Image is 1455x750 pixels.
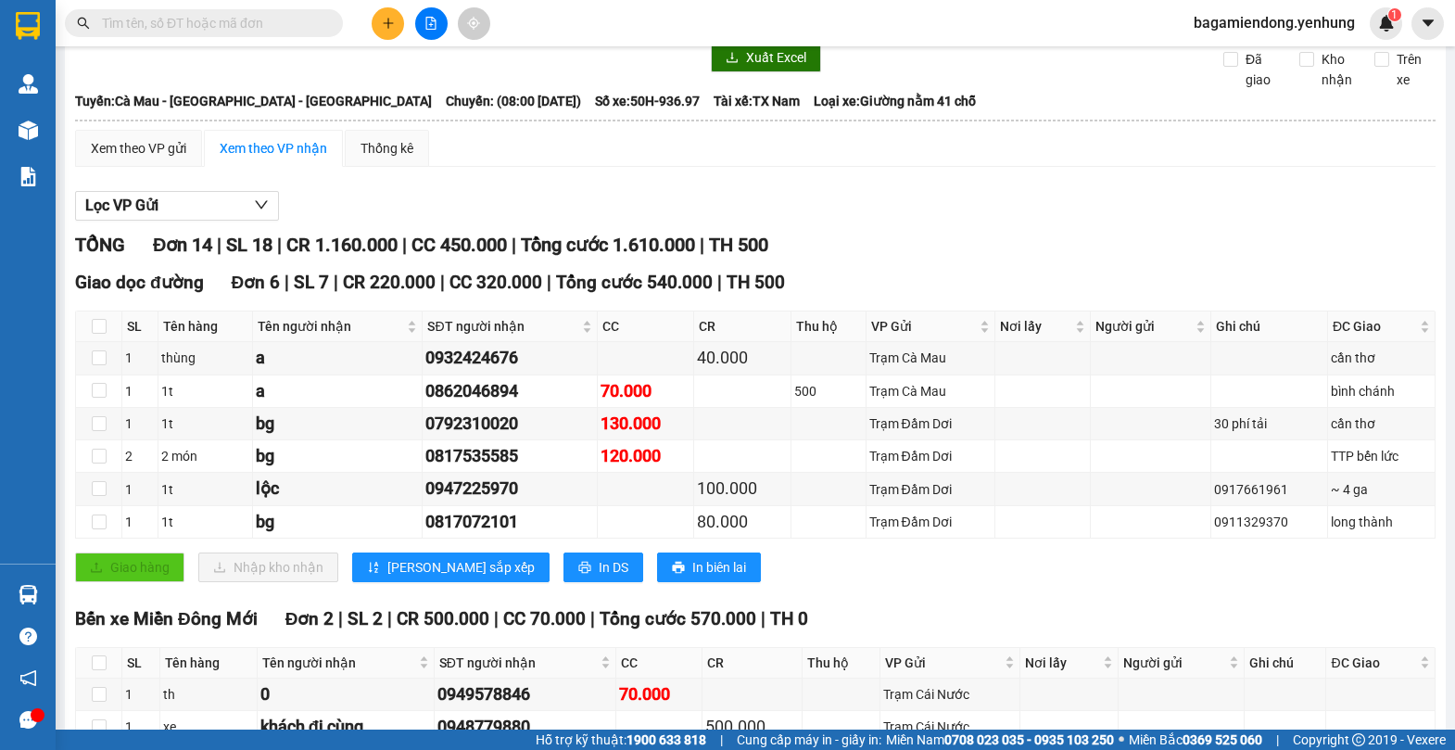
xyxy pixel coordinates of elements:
span: | [717,272,722,293]
td: bg [253,506,424,539]
td: a [253,375,424,408]
td: 0947225970 [423,473,597,505]
span: copyright [1352,733,1365,746]
span: Người gửi [1095,316,1192,337]
div: th [163,684,254,705]
div: 0911329370 [1214,512,1324,532]
div: a [256,378,420,404]
div: 1 [125,348,155,368]
div: 0947225970 [425,476,593,502]
span: Chuyến: (08:00 [DATE]) [446,91,581,111]
div: Trạm Đầm Dơi [869,512,992,532]
td: 0817072101 [423,506,597,539]
th: Thu hộ [791,311,867,342]
div: a [256,345,420,371]
th: CR [702,648,803,679]
span: Đơn 14 [153,234,212,256]
div: 1 [125,479,155,500]
td: Trạm Đầm Dơi [867,440,995,473]
img: icon-new-feature [1378,15,1395,32]
span: printer [578,561,591,576]
div: 0792310020 [425,411,593,437]
span: bagamiendong.yenhung [1179,11,1370,34]
span: | [334,272,338,293]
span: Tên người nhận [262,653,415,673]
td: 0 [258,679,435,711]
span: Tổng cước 540.000 [556,272,713,293]
button: sort-ascending[PERSON_NAME] sắp xếp [352,553,550,582]
div: Trạm Đầm Dơi [869,413,992,434]
span: message [19,711,37,729]
div: Trạm Cà Mau [869,381,992,401]
span: Đã giao [1238,49,1285,90]
span: printer [672,561,685,576]
span: Cung cấp máy in - giấy in: [737,730,881,750]
div: 70.000 [619,681,699,707]
span: Nơi lấy [1025,653,1100,673]
sup: 1 [1388,8,1401,21]
div: 120.000 [601,443,690,469]
td: 0792310020 [423,408,597,440]
span: aim [467,17,480,30]
div: 2 [125,446,155,466]
div: 1 [125,512,155,532]
td: lộc [253,473,424,505]
button: caret-down [1411,7,1444,40]
div: 1 [125,717,157,737]
div: TTP bến lức [1331,446,1432,466]
div: Xem theo VP gửi [91,138,186,159]
input: Tìm tên, số ĐT hoặc mã đơn [102,13,321,33]
span: down [254,197,269,212]
span: VP Gửi [885,653,1000,673]
span: SL 18 [226,234,272,256]
span: | [547,272,551,293]
th: Ghi chú [1211,311,1328,342]
div: 100.000 [697,476,787,502]
td: bg [253,408,424,440]
td: bg [253,440,424,473]
button: downloadNhập kho nhận [198,553,338,582]
span: Giao dọc đường [75,272,204,293]
span: plus [382,17,395,30]
th: CC [616,648,702,679]
div: 1 [125,684,157,705]
span: CC 70.000 [503,608,586,629]
div: Trạm Cà Mau [869,348,992,368]
span: | [761,608,765,629]
div: cần thơ [1331,413,1432,434]
span: TH 0 [770,608,808,629]
span: Nơi lấy [1000,316,1071,337]
img: warehouse-icon [19,121,38,140]
div: 0817535585 [425,443,593,469]
div: 500 [794,381,863,401]
span: ĐC Giao [1333,316,1416,337]
span: TỔNG [75,234,125,256]
div: Trạm Cái Nước [883,717,1016,737]
td: Trạm Cái Nước [880,679,1019,711]
td: Trạm Cà Mau [867,375,995,408]
span: | [590,608,595,629]
td: Trạm Cà Mau [867,342,995,375]
span: Tên người nhận [258,316,404,337]
div: 0862046894 [425,378,593,404]
span: Đơn 2 [285,608,335,629]
span: | [512,234,516,256]
div: 1t [161,479,248,500]
span: TH 500 [727,272,785,293]
div: xe [163,717,254,737]
img: warehouse-icon [19,585,38,604]
td: Trạm Đầm Dơi [867,408,995,440]
div: 80.000 [697,509,787,535]
span: CR 1.160.000 [286,234,398,256]
strong: 1900 633 818 [626,732,706,747]
span: CR 500.000 [397,608,489,629]
div: 2 món [161,446,248,466]
div: 1t [161,381,248,401]
div: Trạm Đầm Dơi [869,479,992,500]
div: 0917661961 [1214,479,1324,500]
strong: 0369 525 060 [1183,732,1262,747]
span: ⚪️ [1119,736,1124,744]
span: Kho nhận [1314,49,1361,90]
div: 40.000 [697,345,787,371]
button: printerIn DS [563,553,643,582]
